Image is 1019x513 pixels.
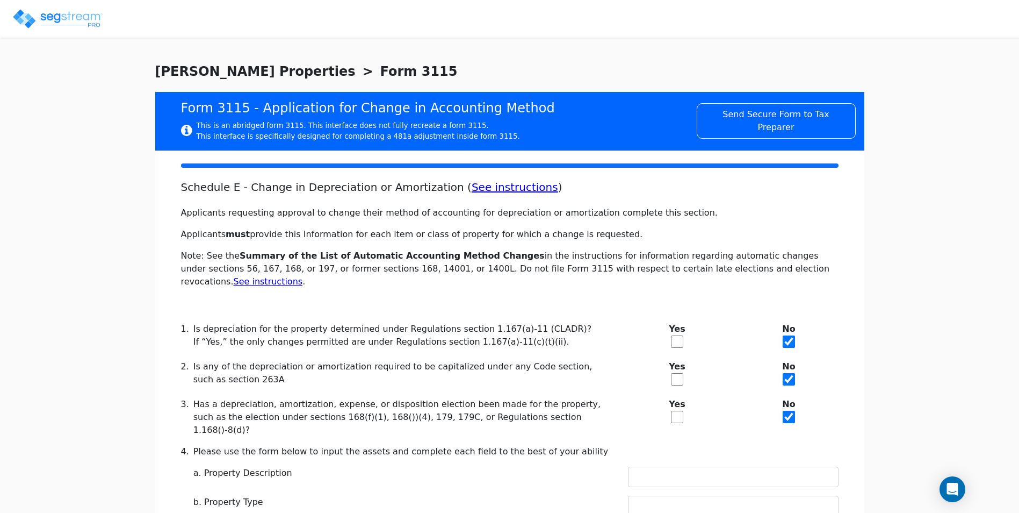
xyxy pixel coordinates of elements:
div: Is depreciation for the property determined under Regulations section 1.167(a)-11 (CLADR)? [193,323,615,336]
span: > [362,62,373,81]
div: b. Property Type [193,496,615,509]
div: Applicants provide this Information for each item or class of property for which a change is requ... [181,228,643,241]
h5: Schedule E - Change in Depreciation or Amortization ( ) [181,181,839,194]
b: Yes [628,398,727,411]
div: Applicants requesting approval to change their method of accounting for depreciation or amortizat... [181,206,718,219]
div: This interface is specifically designed for completing a 481a adjustment inside form 3115. [197,131,520,142]
div: Please use the form below to input the assets and complete each field to the best of your ability [193,445,615,458]
b: No [740,323,839,336]
div: a. Property Description [193,467,615,480]
b: No [740,398,839,411]
b: Yes [628,323,727,336]
div: Open Intercom Messenger [939,476,965,502]
div: 2. [181,360,193,389]
span: Form 3115 [380,62,458,81]
a: See instructions [234,276,303,287]
b: must [226,229,250,239]
b: Summary of the List of Automatic Accounting Method Changes [240,251,545,261]
div: Is any of the depreciation or amortization required to be capitalized under any Code section, suc... [193,360,615,386]
div: This is an abridged form 3115. This interface does not fully recreate a form 3115. [197,120,520,131]
div: 3. [181,398,193,437]
img: logo_pro_r.png [12,8,103,30]
span: [PERSON_NAME] Properties [155,62,356,81]
button: Send Secure Form to Tax Preparer [697,103,856,139]
div: If “Yes,” the only changes permitted are under Regulations section 1.167(a)-11(c)(t)(ii). [193,336,615,348]
h4: Form 3115 - Application for Change in Accounting Method [181,101,684,116]
div: 4. [181,445,193,458]
div: Has a depreciation, amortization, expense, or disposition election been made for the property, su... [193,398,615,437]
b: No [740,360,839,373]
div: Note: See the in the instructions for information regarding automatic changes under sections 56, ... [181,250,839,288]
div: 1. [181,323,193,352]
a: See instructions [472,181,558,194]
b: Yes [628,360,727,373]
